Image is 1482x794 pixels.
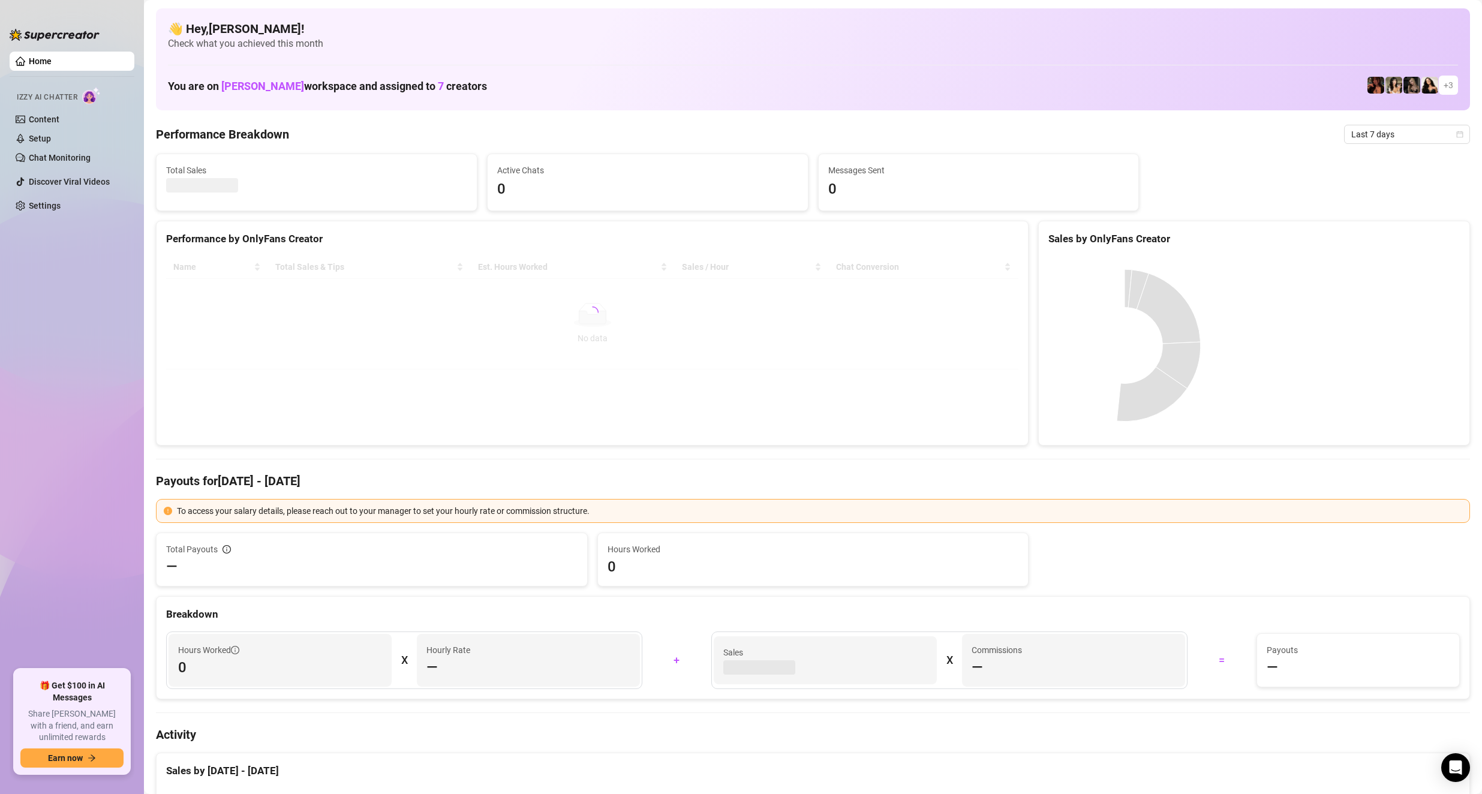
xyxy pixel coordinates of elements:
[1351,125,1463,143] span: Last 7 days
[497,164,798,177] span: Active Chats
[972,643,1022,657] article: Commissions
[1195,651,1249,670] div: =
[166,543,218,556] span: Total Payouts
[178,643,239,657] span: Hours Worked
[828,164,1129,177] span: Messages Sent
[166,763,1460,779] div: Sales by [DATE] - [DATE]
[608,543,1019,556] span: Hours Worked
[156,726,1470,743] h4: Activity
[20,680,124,703] span: 🎁 Get $100 in AI Messages
[177,504,1462,518] div: To access your salary details, please reach out to your manager to set your hourly rate or commis...
[29,134,51,143] a: Setup
[29,153,91,163] a: Chat Monitoring
[29,201,61,210] a: Settings
[231,646,239,654] span: info-circle
[828,178,1129,201] span: 0
[972,658,983,677] span: —
[156,473,1470,489] h4: Payouts for [DATE] - [DATE]
[608,557,1019,576] span: 0
[20,708,124,744] span: Share [PERSON_NAME] with a friend, and earn unlimited rewards
[1367,77,1384,94] img: steph
[17,92,77,103] span: Izzy AI Chatter
[168,80,487,93] h1: You are on workspace and assigned to creators
[20,748,124,768] button: Earn nowarrow-right
[29,56,52,66] a: Home
[426,658,438,677] span: —
[1403,77,1420,94] img: Rolyat
[1267,658,1278,677] span: —
[88,754,96,762] span: arrow-right
[587,306,599,318] span: loading
[1456,131,1463,138] span: calendar
[166,606,1460,622] div: Breakdown
[166,231,1018,247] div: Performance by OnlyFans Creator
[401,651,407,670] div: X
[426,643,470,657] article: Hourly Rate
[168,20,1458,37] h4: 👋 Hey, [PERSON_NAME] !
[221,80,304,92] span: [PERSON_NAME]
[946,651,952,670] div: X
[723,646,927,659] span: Sales
[10,29,100,41] img: logo-BBDzfeDw.svg
[164,507,172,515] span: exclamation-circle
[166,557,178,576] span: —
[1267,643,1450,657] span: Payouts
[1048,231,1460,247] div: Sales by OnlyFans Creator
[178,658,382,677] span: 0
[48,753,83,763] span: Earn now
[82,87,101,104] img: AI Chatter
[497,178,798,201] span: 0
[1444,79,1453,92] span: + 3
[223,545,231,554] span: info-circle
[156,126,289,143] h4: Performance Breakdown
[168,37,1458,50] span: Check what you achieved this month
[1385,77,1402,94] img: Candylion
[1441,753,1470,782] div: Open Intercom Messenger
[29,177,110,187] a: Discover Viral Videos
[29,115,59,124] a: Content
[1421,77,1438,94] img: mads
[650,651,704,670] div: +
[166,164,467,177] span: Total Sales
[438,80,444,92] span: 7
